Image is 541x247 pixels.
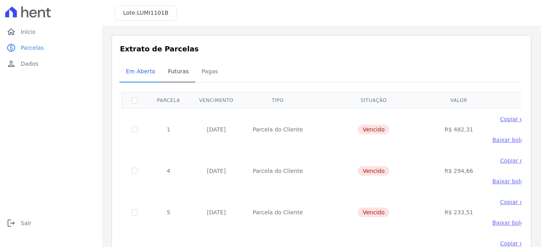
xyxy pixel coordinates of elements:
[21,219,31,227] span: Sair
[137,10,169,16] span: LUMI1101B
[190,108,243,150] td: [DATE]
[147,108,190,150] td: 1
[492,220,529,226] span: Baixar boleto
[435,108,483,150] td: R$ 482,31
[21,28,35,36] span: Início
[243,150,312,192] td: Parcela do Cliente
[3,24,99,40] a: homeInício
[500,240,538,247] span: Copiar código
[6,59,16,69] i: person
[492,219,529,227] a: Baixar boleto
[3,56,99,72] a: personDados
[6,218,16,228] i: logout
[120,62,162,82] a: Em Aberto
[6,27,16,37] i: home
[243,108,312,150] td: Parcela do Cliente
[358,166,389,176] span: Vencido
[312,92,435,108] th: Situação
[21,44,44,52] span: Parcelas
[435,192,483,233] td: R$ 233,51
[500,199,538,205] span: Copiar código
[492,178,529,184] span: Baixar boleto
[500,157,538,164] span: Copiar código
[243,192,312,233] td: Parcela do Cliente
[358,125,389,134] span: Vencido
[190,192,243,233] td: [DATE]
[147,192,190,233] td: 5
[197,63,223,79] span: Pagas
[492,136,529,144] a: Baixar boleto
[243,92,312,108] th: Tipo
[121,63,160,79] span: Em Aberto
[190,150,243,192] td: [DATE]
[500,116,538,122] span: Copiar código
[3,40,99,56] a: paidParcelas
[147,150,190,192] td: 4
[147,92,190,108] th: Parcela
[123,9,169,17] h3: Lote:
[163,63,194,79] span: Futuras
[492,137,529,143] span: Baixar boleto
[162,62,195,82] a: Futuras
[435,150,483,192] td: R$ 294,66
[435,92,483,108] th: Valor
[3,215,99,231] a: logoutSair
[358,208,389,217] span: Vencido
[120,43,523,54] h3: Extrato de Parcelas
[6,43,16,53] i: paid
[190,92,243,108] th: Vencimento
[195,62,224,82] a: Pagas
[492,177,529,185] a: Baixar boleto
[21,60,38,68] span: Dados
